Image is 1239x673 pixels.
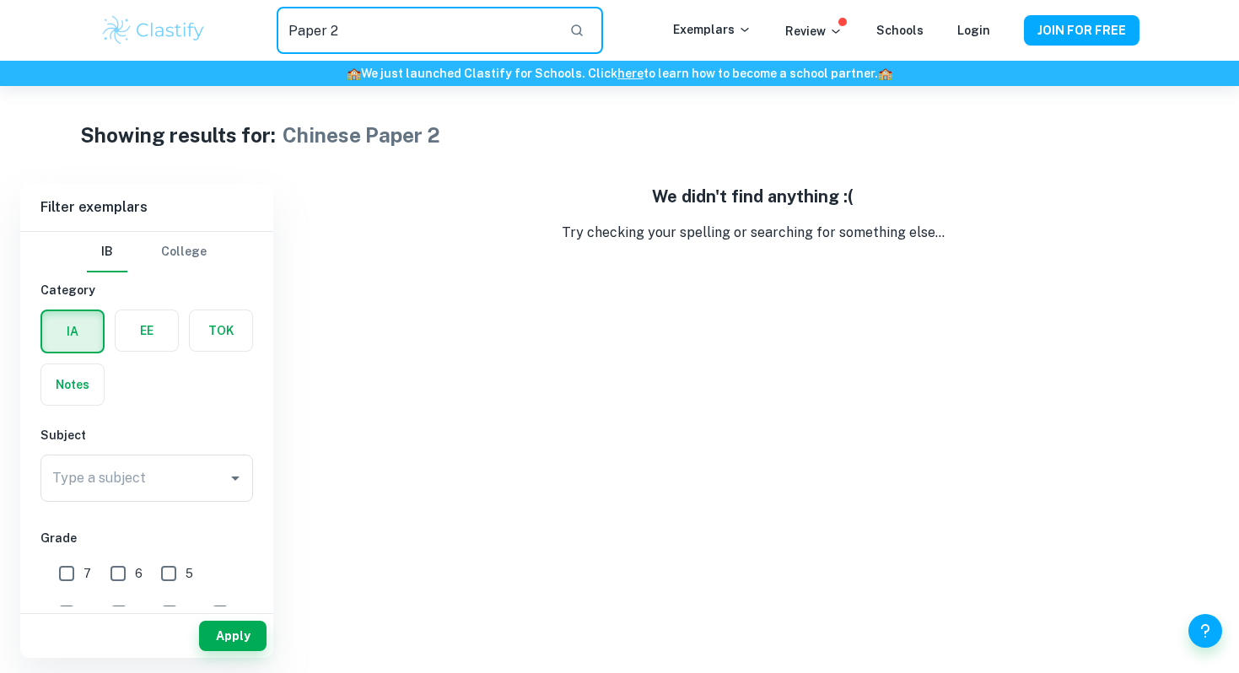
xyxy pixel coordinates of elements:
button: Apply [199,621,267,651]
span: 6 [135,564,143,583]
span: 3 [136,604,143,622]
span: 5 [186,564,193,583]
input: Search for any exemplars... [277,7,555,54]
h5: We didn't find anything :( [287,184,1219,209]
h6: Subject [40,426,253,444]
div: Filter type choice [87,232,207,272]
span: 🏫 [347,67,361,80]
span: 7 [83,564,91,583]
img: Clastify logo [100,13,207,47]
button: TOK [190,310,252,351]
a: Login [957,24,990,37]
p: Review [785,22,843,40]
p: Exemplars [673,20,751,39]
a: Schools [876,24,924,37]
p: Try checking your spelling or searching for something else... [287,223,1219,243]
h6: We just launched Clastify for Schools. Click to learn how to become a school partner. [3,64,1236,83]
button: IA [42,311,103,352]
h1: Chinese Paper 2 [283,120,440,150]
span: 🏫 [878,67,892,80]
button: College [161,232,207,272]
a: here [617,67,644,80]
button: Open [224,466,247,490]
button: Notes [41,364,104,405]
h1: Showing results for: [80,120,276,150]
span: 4 [83,604,92,622]
span: 2 [186,604,193,622]
h6: Grade [40,529,253,547]
button: EE [116,310,178,351]
span: 1 [237,604,242,622]
h6: Category [40,281,253,299]
h6: Filter exemplars [20,184,273,231]
button: JOIN FOR FREE [1024,15,1139,46]
button: Help and Feedback [1188,614,1222,648]
button: IB [87,232,127,272]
